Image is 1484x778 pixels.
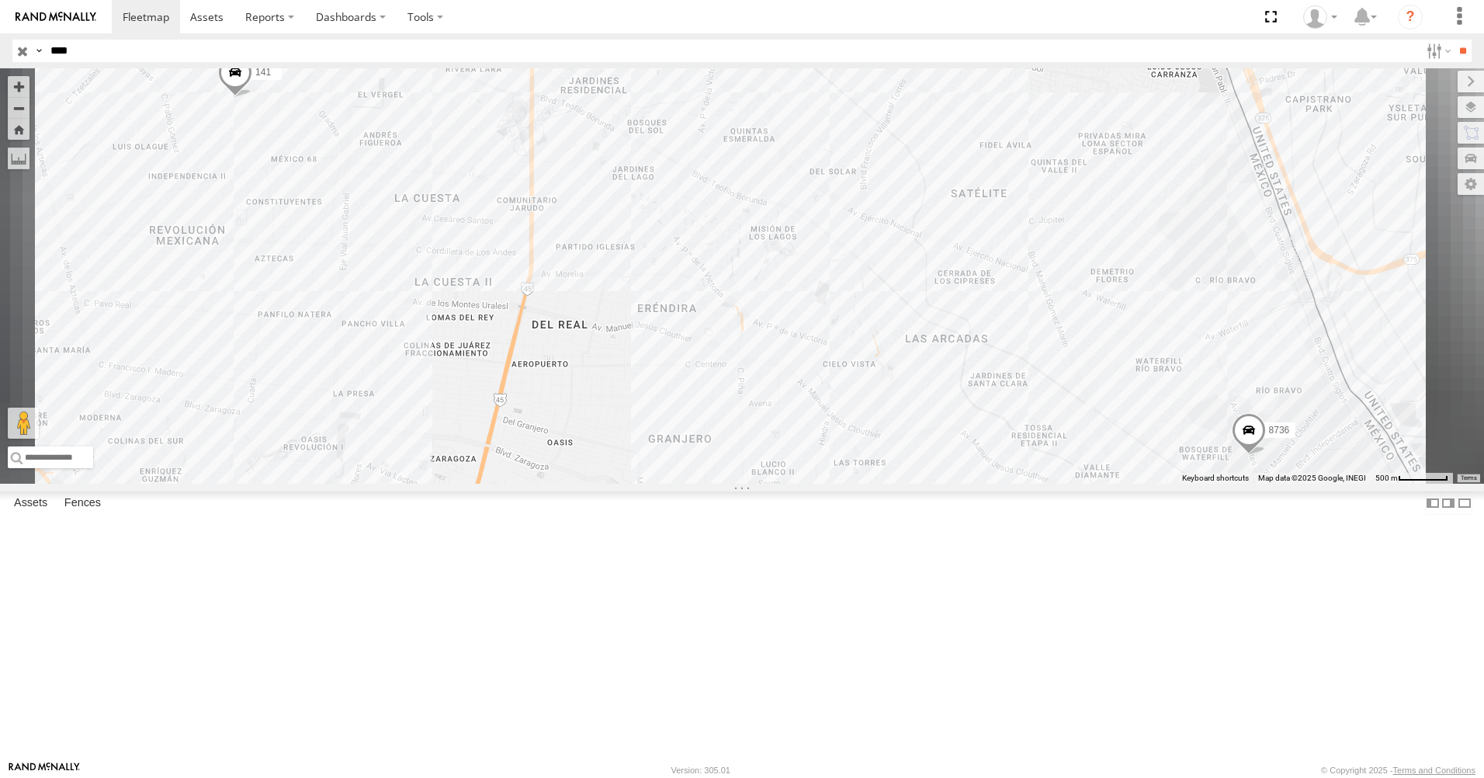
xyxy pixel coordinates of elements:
div: Version: 305.01 [671,766,730,775]
label: Measure [8,148,29,169]
a: Terms and Conditions [1393,766,1475,775]
span: 500 m [1375,474,1398,482]
button: Zoom in [8,76,29,97]
div: © Copyright 2025 - [1321,766,1475,775]
label: Dock Summary Table to the Left [1425,491,1441,514]
button: Zoom Home [8,119,29,140]
button: Keyboard shortcuts [1182,473,1249,484]
span: 8736 [1269,425,1290,436]
button: Map Scale: 500 m per 61 pixels [1371,473,1453,484]
button: Drag Pegman onto the map to open Street View [8,408,39,439]
label: Search Query [33,40,45,62]
span: Map data ©2025 Google, INEGI [1258,474,1366,482]
label: Assets [6,492,55,514]
label: Map Settings [1458,173,1484,195]
div: Jonathan Soto [1298,5,1343,29]
label: Search Filter Options [1420,40,1454,62]
img: rand-logo.svg [16,12,96,23]
button: Zoom out [8,97,29,119]
a: Visit our Website [9,762,80,778]
a: Terms [1461,475,1477,481]
label: Hide Summary Table [1457,491,1472,514]
label: Dock Summary Table to the Right [1441,491,1456,514]
span: 141 [255,67,271,78]
label: Fences [57,492,109,514]
i: ? [1398,5,1423,30]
